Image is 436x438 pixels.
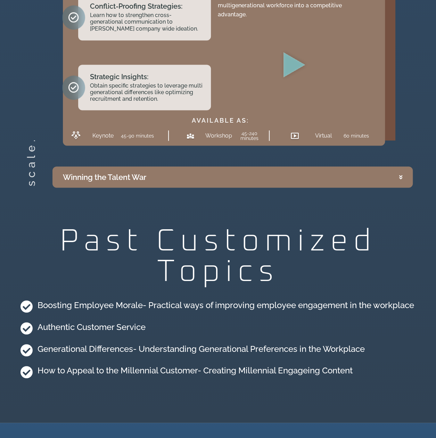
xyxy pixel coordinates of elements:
h2: Past Customized Topics [3,226,433,287]
summary: Winning the Talent War [52,166,413,188]
h2: 60 minutes [344,133,369,138]
h2: Conflict-Proofing Strategies: [90,3,204,10]
h4: Boosting Employee Morale- Practical ways of improving employee engagement in the workplace [38,300,414,310]
h2: Workshop [205,133,228,138]
h2: Virtual [315,133,332,138]
h4: Generational Differences- Understanding Generational Preferences in the Workplace [38,344,365,354]
div: Winning the Talent War [63,171,146,183]
h2: 45-90 minutes [121,133,154,138]
h2: Keynote [92,133,114,138]
h2: Strategic Insights: [90,73,204,80]
div: Play Video [280,52,308,82]
h4: How to Appeal to the Millennial Customer- Creating Millennial Engageing Content [38,365,353,375]
h2: Learn how to strengthen cross-generational communication to [PERSON_NAME] company wide ideation. [90,12,204,32]
h2: Obtain specific strategies to leverage multi generational differences like optimizing recruitment... [90,82,204,102]
h2: AVAILABLE AS: [66,117,375,123]
h2: 45-240 minutes [235,131,264,140]
h4: Authentic Customer Service [38,322,146,332]
h2: scale. [25,174,36,186]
